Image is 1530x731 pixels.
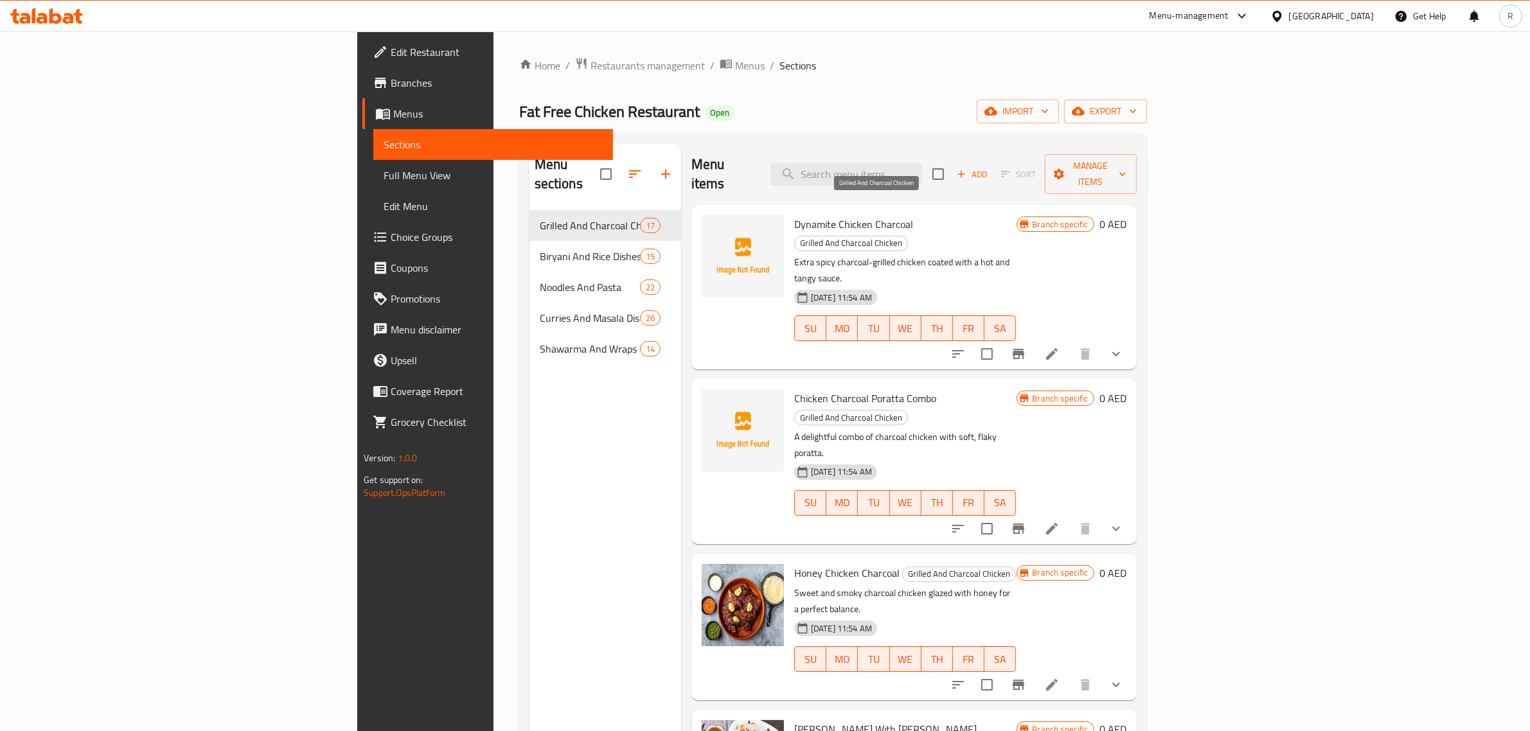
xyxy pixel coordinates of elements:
[800,493,821,512] span: SU
[362,407,613,437] a: Grocery Checklist
[641,281,660,294] span: 22
[362,376,613,407] a: Coverage Report
[863,493,884,512] span: TU
[794,429,1017,461] p: A delightful combo of charcoal chicken with soft, flaky poratta.
[953,315,984,341] button: FR
[927,319,948,338] span: TH
[800,319,821,338] span: SU
[794,315,826,341] button: SU
[895,319,916,338] span: WE
[952,164,993,184] span: Add item
[1064,100,1147,123] button: export
[955,167,990,182] span: Add
[710,58,715,73] li: /
[384,198,603,214] span: Edit Menu
[640,249,661,264] div: items
[1289,9,1374,23] div: [GEOGRAPHIC_DATA]
[1055,158,1126,190] span: Manage items
[391,291,603,306] span: Promotions
[519,57,1147,74] nav: breadcrumb
[826,490,858,516] button: MO
[540,310,640,326] span: Curries And Masala Dishes
[943,669,974,700] button: sort-choices
[391,322,603,337] span: Menu disclaimer
[391,353,603,368] span: Upsell
[921,646,953,672] button: TH
[958,493,979,512] span: FR
[770,58,774,73] li: /
[641,343,660,355] span: 14
[1108,677,1124,692] svg: Show Choices
[863,650,884,669] span: TU
[1101,669,1132,700] button: show more
[984,646,1016,672] button: SA
[529,272,681,303] div: Noodles And Pasta22
[373,191,613,222] a: Edit Menu
[540,341,640,357] span: Shawarma And Wraps
[974,671,1001,698] span: Select to update
[990,319,1011,338] span: SA
[391,383,603,399] span: Coverage Report
[1003,513,1034,544] button: Branch-specific-item
[794,490,826,516] button: SU
[1003,339,1034,369] button: Branch-specific-item
[987,103,1049,119] span: import
[927,650,948,669] span: TH
[806,292,877,304] span: [DATE] 11:54 AM
[691,155,755,193] h2: Menu items
[858,646,889,672] button: TU
[391,414,603,430] span: Grocery Checklist
[993,164,1045,184] span: Select section first
[1101,339,1132,369] button: show more
[984,490,1016,516] button: SA
[832,493,853,512] span: MO
[641,312,660,324] span: 26
[974,515,1001,542] span: Select to update
[702,215,784,297] img: Dynamite Chicken Charcoal
[958,650,979,669] span: FR
[705,107,734,118] span: Open
[858,315,889,341] button: TU
[806,466,877,478] span: [DATE] 11:54 AM
[927,493,948,512] span: TH
[641,251,660,263] span: 15
[794,585,1017,617] p: Sweet and smoky charcoal chicken glazed with honey for a perfect balance.
[591,58,705,73] span: Restaurants management
[832,319,853,338] span: MO
[362,345,613,376] a: Upsell
[952,164,993,184] button: Add
[1027,567,1094,579] span: Branch specific
[529,241,681,272] div: Biryani And Rice Dishes15
[529,210,681,241] div: Grilled And Charcoal Chicken17
[640,279,661,295] div: items
[890,646,921,672] button: WE
[1070,513,1101,544] button: delete
[398,450,418,466] span: 1.0.0
[795,236,907,251] span: Grilled And Charcoal Chicken
[391,229,603,245] span: Choice Groups
[640,218,661,233] div: items
[1070,669,1101,700] button: delete
[800,650,821,669] span: SU
[977,100,1059,123] button: import
[384,137,603,152] span: Sections
[529,333,681,364] div: Shawarma And Wraps14
[362,37,613,67] a: Edit Restaurant
[373,160,613,191] a: Full Menu View
[650,159,681,189] button: Add section
[393,106,603,121] span: Menus
[362,98,613,129] a: Menus
[1099,215,1126,233] h6: 0 AED
[826,315,858,341] button: MO
[1070,339,1101,369] button: delete
[1099,564,1126,582] h6: 0 AED
[794,389,936,408] span: Chicken Charcoal Poratta Combo
[794,254,1017,286] p: Extra spicy charcoal-grilled chicken coated with a hot and tangy sauce.
[540,218,640,233] div: Grilled And Charcoal Chicken
[1150,8,1229,24] div: Menu-management
[903,567,1015,581] span: Grilled And Charcoal Chicken
[794,563,900,583] span: Honey Chicken Charcoal
[921,490,953,516] button: TH
[794,215,913,234] span: Dynamite Chicken Charcoal
[832,650,853,669] span: MO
